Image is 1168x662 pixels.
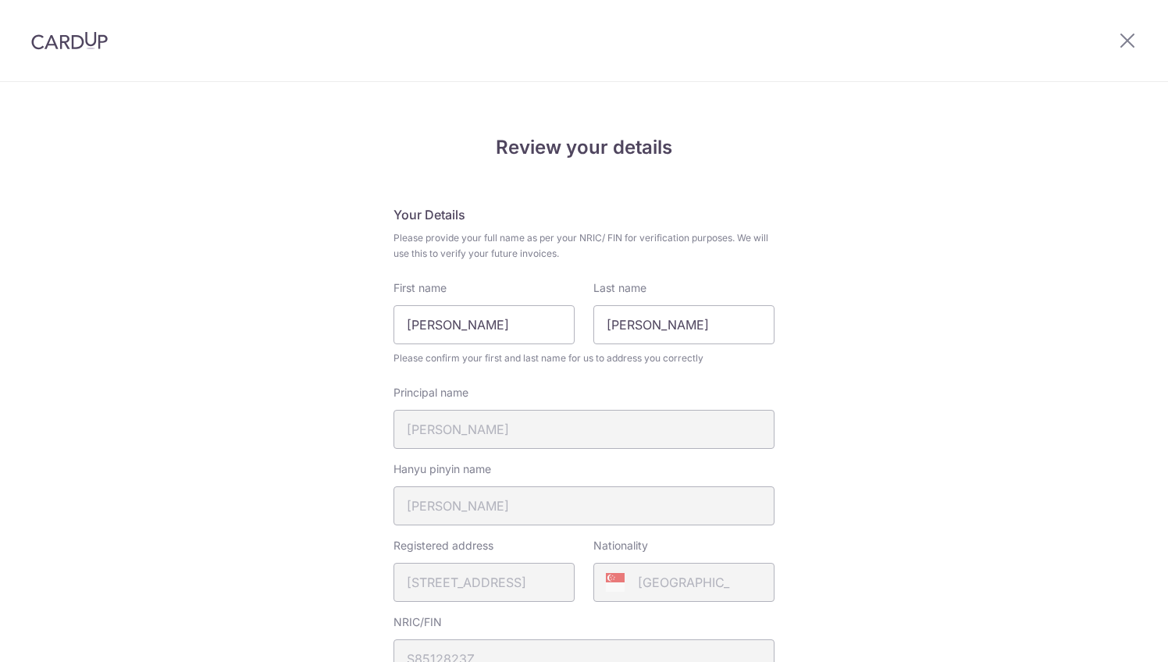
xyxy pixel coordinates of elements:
[393,230,775,262] span: Please provide your full name as per your NRIC/ FIN for verification purposes. We will use this t...
[31,31,108,50] img: CardUp
[393,538,493,553] label: Registered address
[393,305,575,344] input: First Name
[393,461,491,477] label: Hanyu pinyin name
[593,305,775,344] input: Last name
[393,205,775,224] h5: Your Details
[593,280,646,296] label: Last name
[393,280,447,296] label: First name
[393,133,775,162] h4: Review your details
[393,351,775,366] span: Please confirm your first and last name for us to address you correctly
[393,614,442,630] label: NRIC/FIN
[393,385,468,400] label: Principal name
[1067,615,1152,654] iframe: Opens a widget where you can find more information
[593,538,648,553] label: Nationality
